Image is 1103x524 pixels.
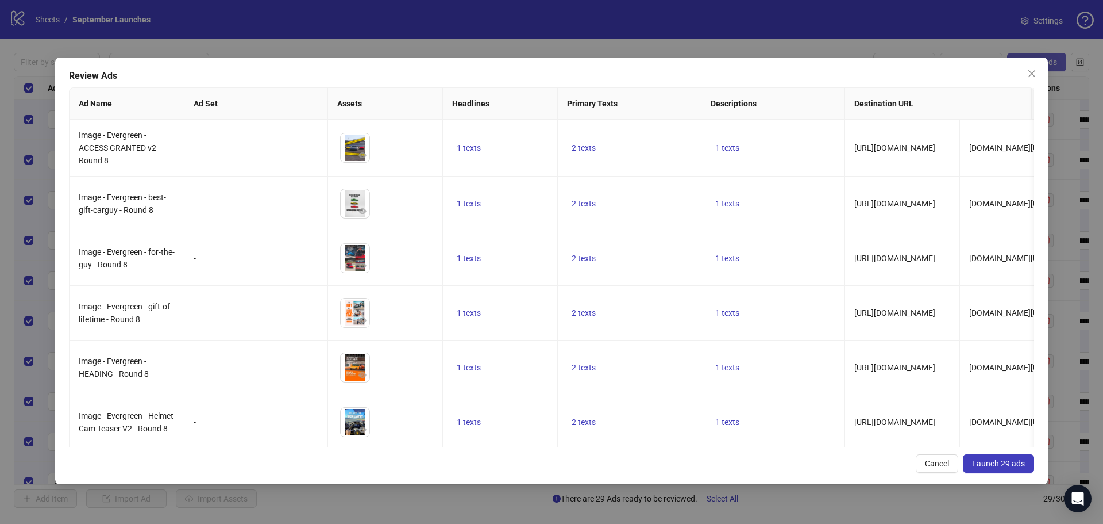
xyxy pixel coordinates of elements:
span: [URL][DOMAIN_NAME] [854,418,935,427]
span: eye [358,207,367,215]
button: 2 texts [567,415,600,429]
button: 1 texts [452,141,485,155]
span: 1 texts [457,254,481,263]
span: [DOMAIN_NAME][URL] [969,308,1050,318]
span: 2 texts [572,363,596,372]
span: 2 texts [572,199,596,208]
span: 2 texts [572,143,596,152]
span: [DOMAIN_NAME][URL] [969,199,1050,208]
div: Review Ads [69,69,1034,83]
span: 1 texts [457,199,481,208]
th: Primary Texts [558,88,701,120]
span: eye [358,426,367,434]
button: Launch 29 ads [963,454,1034,473]
span: Image - Evergreen - Helmet Cam Teaser V2 - Round 8 [79,411,173,433]
span: 2 texts [572,254,596,263]
span: [DOMAIN_NAME][URL] [969,254,1050,263]
span: 1 texts [715,363,739,372]
span: [DOMAIN_NAME][URL] [969,418,1050,427]
button: 1 texts [711,251,744,265]
button: 1 texts [452,251,485,265]
th: Descriptions [701,88,845,120]
img: Asset 1 [341,133,369,162]
span: 1 texts [715,143,739,152]
button: 2 texts [567,306,600,320]
span: 1 texts [715,418,739,427]
button: 1 texts [711,197,744,211]
span: 1 texts [457,363,481,372]
span: eye [358,262,367,270]
span: 2 texts [572,308,596,318]
span: close [1027,69,1036,78]
div: - [194,141,318,154]
button: 1 texts [452,197,485,211]
span: [URL][DOMAIN_NAME] [854,308,935,318]
div: - [194,361,318,374]
th: Ad Set [184,88,328,120]
span: Image - Evergreen - ACCESS GRANTED v2 - Round 8 [79,131,160,165]
button: Preview [356,148,369,162]
button: 1 texts [711,306,744,320]
span: Cancel [925,459,949,468]
button: 1 texts [452,361,485,374]
span: 1 texts [715,199,739,208]
img: Asset 1 [341,353,369,382]
div: - [194,416,318,429]
th: Headlines [443,88,558,120]
button: 2 texts [567,361,600,374]
th: Destination URL [845,88,1032,120]
div: - [194,252,318,265]
span: 2 texts [572,418,596,427]
button: 1 texts [711,415,744,429]
img: Asset 1 [341,189,369,218]
button: 1 texts [452,415,485,429]
span: 1 texts [715,308,739,318]
span: [DOMAIN_NAME][URL] [969,143,1050,152]
img: Asset 1 [341,408,369,437]
button: 2 texts [567,251,600,265]
span: [URL][DOMAIN_NAME] [854,143,935,152]
img: Asset 1 [341,244,369,273]
button: Preview [356,204,369,218]
span: [URL][DOMAIN_NAME] [854,199,935,208]
div: Open Intercom Messenger [1064,485,1092,512]
span: 1 texts [457,308,481,318]
span: 1 texts [457,418,481,427]
button: Preview [356,313,369,327]
span: eye [358,316,367,324]
span: 1 texts [457,143,481,152]
span: Image - Evergreen - gift-of-lifetime - Round 8 [79,302,172,324]
span: Image - Evergreen - HEADING - Round 8 [79,357,149,378]
th: Ad Name [70,88,184,120]
img: Asset 1 [341,299,369,327]
button: Preview [356,259,369,273]
span: eye [358,151,367,159]
span: [URL][DOMAIN_NAME] [854,254,935,263]
div: - [194,197,318,210]
button: 1 texts [452,306,485,320]
button: Cancel [916,454,958,473]
span: [DOMAIN_NAME][URL] [969,363,1050,372]
button: 2 texts [567,197,600,211]
span: eye [358,371,367,379]
button: 2 texts [567,141,600,155]
span: [URL][DOMAIN_NAME] [854,363,935,372]
button: 1 texts [711,361,744,374]
span: 1 texts [715,254,739,263]
button: Close [1023,64,1041,83]
th: Assets [328,88,443,120]
span: Image - Evergreen - for-the-guy - Round 8 [79,247,175,269]
button: Preview [356,368,369,382]
span: Image - Evergreen - best-gift-carguy - Round 8 [79,193,166,215]
span: Launch 29 ads [972,459,1025,468]
div: - [194,307,318,319]
button: 1 texts [711,141,744,155]
button: Preview [356,423,369,437]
